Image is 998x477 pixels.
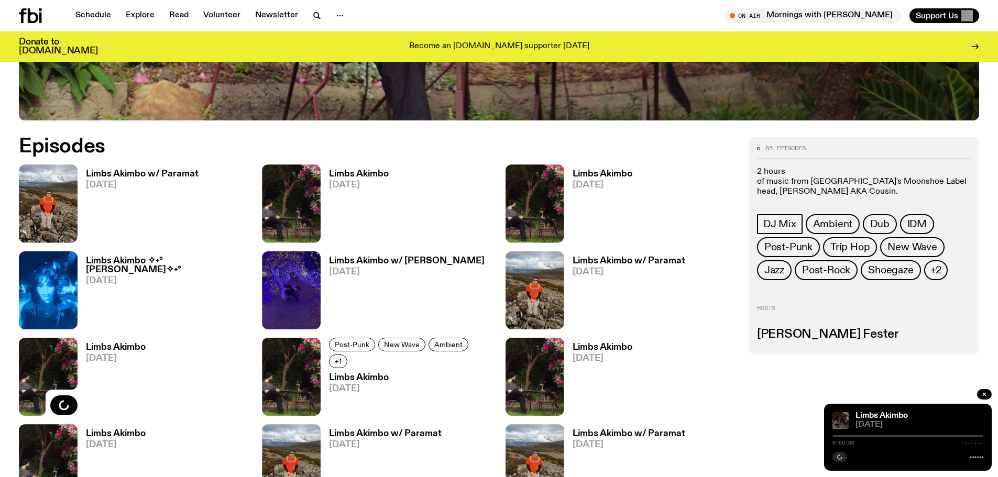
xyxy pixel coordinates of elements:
span: New Wave [384,340,420,348]
span: New Wave [887,241,937,253]
a: Limbs Akimbo[DATE] [78,343,146,416]
p: Become an [DOMAIN_NAME] supporter [DATE] [409,42,589,51]
span: DJ Mix [763,218,796,230]
span: Support Us [916,11,958,20]
p: 2 hours of music from [GEOGRAPHIC_DATA]'s Moonshoe Label head, [PERSON_NAME] AKA Cousin. [757,167,971,197]
a: New Wave [880,237,944,257]
a: Jazz [757,260,792,280]
span: Post-Punk [335,340,369,348]
h3: Limbs Akimbo w/ Paramat [86,170,199,179]
a: Explore [119,8,161,23]
span: Trip Hop [830,241,870,253]
span: 85 episodes [765,146,806,151]
span: IDM [907,218,927,230]
h3: Limbs Akimbo [86,343,146,352]
img: Jackson sits at an outdoor table, legs crossed and gazing at a black and brown dog also sitting a... [506,338,564,416]
span: Post-Punk [764,241,813,253]
h3: Limbs Akimbo w/ Paramat [329,429,442,438]
span: [DATE] [329,440,442,449]
h3: Limbs Akimbo [329,373,492,382]
span: Jazz [764,264,784,276]
button: On AirMornings with [PERSON_NAME] [725,8,901,23]
span: Post-Rock [802,264,850,276]
h2: Episodes [19,137,655,156]
a: Limbs Akimbo w/ Paramat[DATE] [78,170,199,242]
h3: Limbs Akimbo ✧˖°[PERSON_NAME]✧˖° [86,257,249,274]
a: Ambient [429,338,468,351]
h3: Limbs Akimbo w/ Paramat [573,257,685,265]
h3: Limbs Akimbo [573,343,632,352]
a: Limbs Akimbo ✧˖°[PERSON_NAME]✧˖°[DATE] [78,257,249,329]
a: Post-Punk [329,338,375,351]
span: +2 [930,264,942,276]
span: +1 [335,357,342,365]
span: [DATE] [86,181,199,190]
a: Limbs Akimbo[DATE] [564,343,632,416]
img: Jackson sits at an outdoor table, legs crossed and gazing at a black and brown dog also sitting a... [506,164,564,242]
button: Support Us [909,8,979,23]
a: Dub [863,214,896,234]
span: [DATE] [573,268,685,276]
a: Ambient [806,214,860,234]
a: Shoegaze [861,260,920,280]
a: Schedule [69,8,117,23]
a: Volunteer [197,8,247,23]
button: +1 [329,354,347,368]
a: Limbs Akimbo w/ Paramat[DATE] [564,257,685,329]
span: Shoegaze [868,264,913,276]
h3: Limbs Akimbo [329,170,389,179]
span: [DATE] [329,268,485,276]
a: IDM [900,214,934,234]
span: [DATE] [86,440,146,449]
span: -:--:-- [961,440,983,446]
a: DJ Mix [757,214,803,234]
span: [DATE] [86,354,146,363]
img: Jackson sits at an outdoor table, legs crossed and gazing at a black and brown dog also sitting a... [262,164,321,242]
span: [DATE] [573,440,685,449]
img: Jackson sits at an outdoor table, legs crossed and gazing at a black and brown dog also sitting a... [262,338,321,416]
span: Ambient [434,340,463,348]
a: Limbs Akimbo[DATE] [564,170,632,242]
span: Ambient [813,218,853,230]
a: Limbs Akimbo [856,412,908,420]
h3: Donate to [DOMAIN_NAME] [19,38,98,56]
h2: Hosts [757,305,971,318]
a: Limbs Akimbo w/ [PERSON_NAME][DATE] [321,257,485,329]
a: Trip Hop [823,237,877,257]
span: [DATE] [573,181,632,190]
a: Limbs Akimbo[DATE] [321,373,492,416]
h3: Limbs Akimbo [86,429,146,438]
a: New Wave [378,338,425,351]
span: [DATE] [329,384,492,393]
button: +2 [924,260,948,280]
span: [DATE] [573,354,632,363]
span: [DATE] [329,181,389,190]
span: [DATE] [86,276,249,285]
a: Post-Rock [795,260,858,280]
a: Limbs Akimbo[DATE] [321,170,389,242]
h3: Limbs Akimbo w/ [PERSON_NAME] [329,257,485,265]
a: Post-Punk [757,237,820,257]
img: Jackson sits at an outdoor table, legs crossed and gazing at a black and brown dog also sitting a... [832,412,849,429]
span: Dub [870,218,889,230]
h3: [PERSON_NAME] Fester [757,329,971,340]
span: [DATE] [856,421,983,429]
a: Newsletter [249,8,304,23]
h3: Limbs Akimbo [573,170,632,179]
span: 0:00:00 [832,440,854,446]
a: Read [163,8,195,23]
h3: Limbs Akimbo w/ Paramat [573,429,685,438]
